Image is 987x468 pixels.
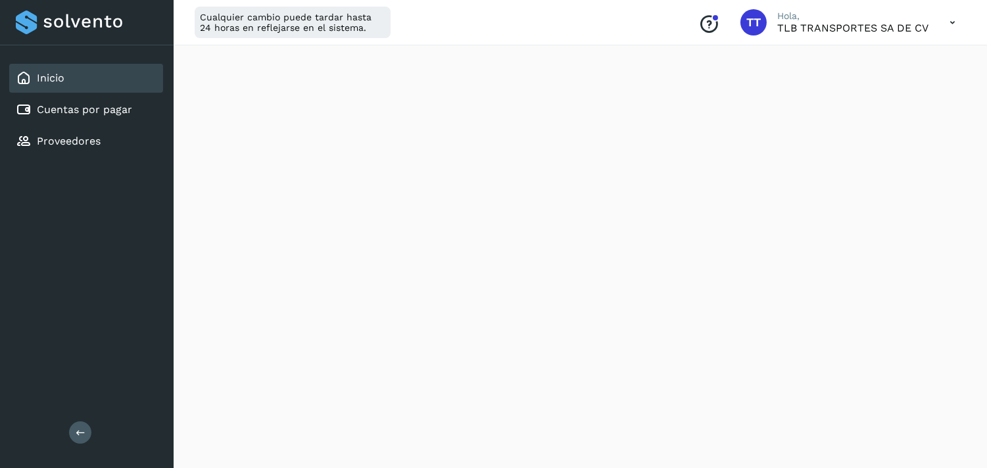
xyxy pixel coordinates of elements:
a: Cuentas por pagar [37,103,132,116]
a: Inicio [37,72,64,84]
div: Proveedores [9,127,163,156]
p: TLB TRANSPORTES SA DE CV [777,22,928,34]
a: Proveedores [37,135,101,147]
div: Cuentas por pagar [9,95,163,124]
div: Cualquier cambio puede tardar hasta 24 horas en reflejarse en el sistema. [195,7,391,38]
p: Hola, [777,11,928,22]
div: Inicio [9,64,163,93]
